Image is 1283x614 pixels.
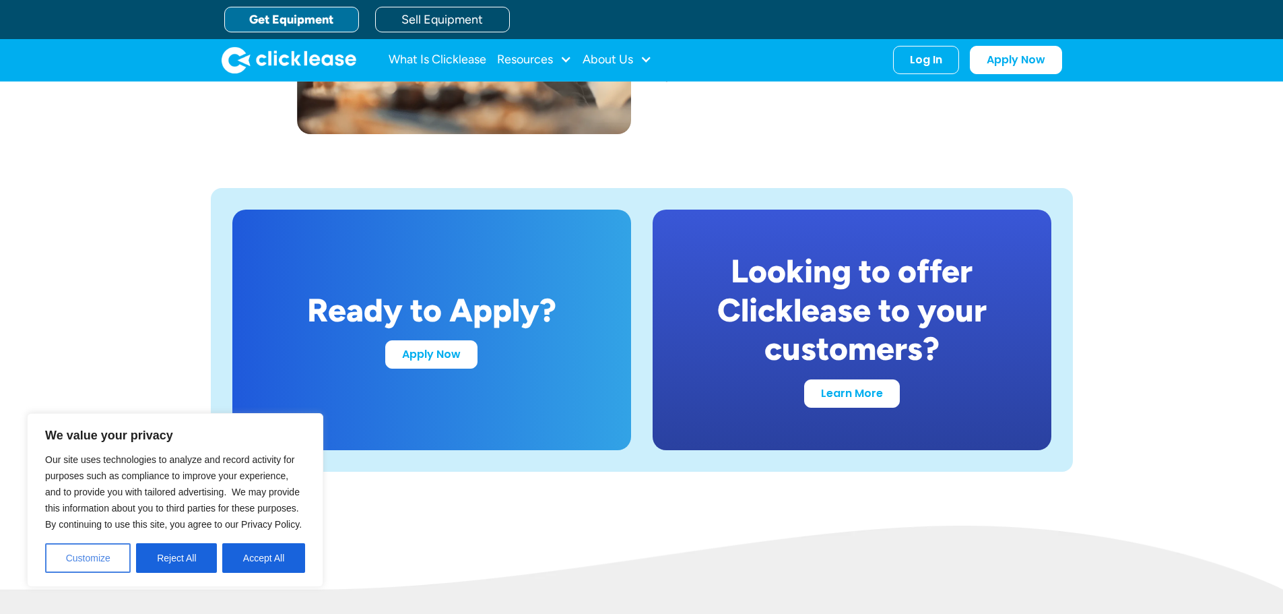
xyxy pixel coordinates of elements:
button: Customize [45,543,131,573]
div: Ready to Apply? [307,291,556,330]
img: Clicklease logo [222,47,356,73]
a: Get Equipment [224,7,359,32]
a: Learn More [804,379,900,408]
div: We value your privacy [27,413,323,587]
div: Log In [910,53,942,67]
a: Apply Now [385,340,478,369]
a: Sell Equipment [375,7,510,32]
div: About Us [583,47,652,73]
span: Our site uses technologies to analyze and record activity for purposes such as compliance to impr... [45,454,302,530]
button: Reject All [136,543,217,573]
a: Apply Now [970,46,1062,74]
button: Accept All [222,543,305,573]
div: Resources [497,47,572,73]
p: We value your privacy [45,427,305,443]
a: home [222,47,356,73]
div: Looking to offer Clicklease to your customers? [685,252,1019,369]
a: What Is Clicklease [389,47,486,73]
